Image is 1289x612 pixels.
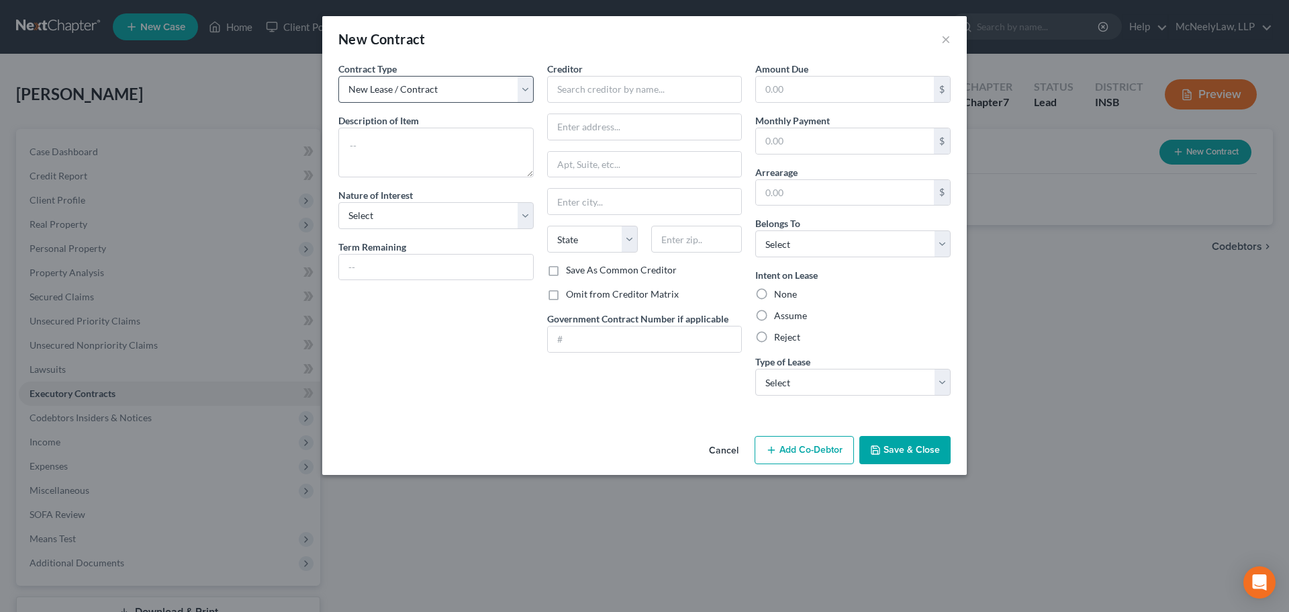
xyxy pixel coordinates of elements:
label: None [774,288,797,301]
span: Description of Item [338,115,419,126]
label: Contract Type [338,62,397,76]
input: -- [339,255,533,280]
div: $ [934,77,950,102]
input: 0.00 [756,128,934,154]
label: Intent on Lease [755,268,818,282]
span: Belongs To [755,218,800,229]
input: 0.00 [756,77,934,102]
label: Save As Common Creditor [566,263,677,277]
label: Omit from Creditor Matrix [566,288,679,301]
input: Enter address... [548,114,742,140]
input: 0.00 [756,180,934,206]
button: × [941,31,951,47]
label: Monthly Payment [755,114,830,128]
div: Open Intercom Messenger [1243,566,1276,599]
div: $ [934,128,950,154]
label: Amount Due [755,62,808,76]
label: Assume [774,309,807,322]
div: New Contract [338,30,426,48]
label: Government Contract Number if applicable [547,312,728,326]
label: Reject [774,331,800,344]
input: Search creditor by name... [547,76,743,103]
input: Enter city... [548,189,742,214]
input: # [548,326,742,352]
label: Nature of Interest [338,188,413,202]
input: Enter zip.. [651,226,742,253]
input: Apt, Suite, etc... [548,152,742,177]
span: Type of Lease [755,356,810,367]
button: Cancel [698,437,749,464]
label: Arrearage [755,165,798,179]
button: Save & Close [859,436,951,464]
div: $ [934,180,950,206]
span: Creditor [547,63,583,75]
label: Term Remaining [338,240,406,254]
button: Add Co-Debtor [755,436,854,464]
